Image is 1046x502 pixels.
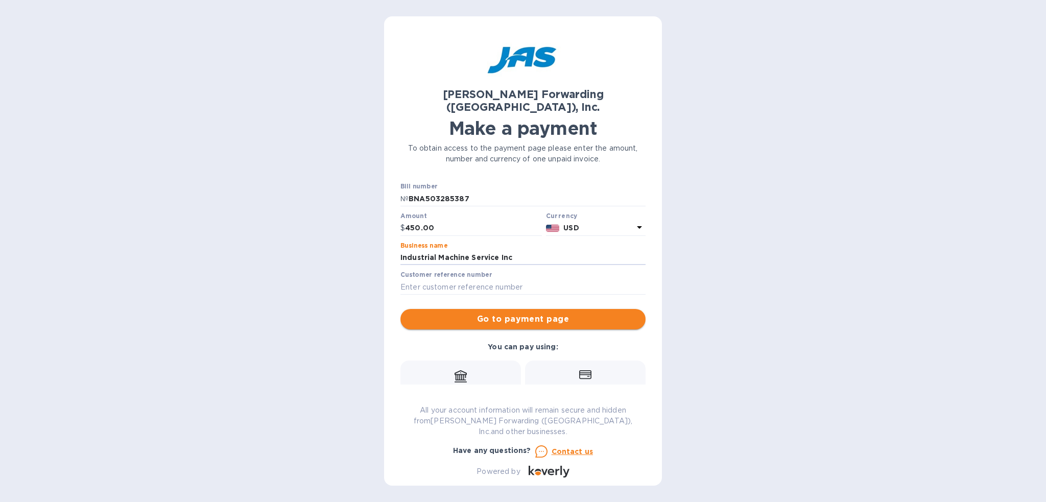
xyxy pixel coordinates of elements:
b: Have any questions? [453,446,531,455]
b: USD [563,224,579,232]
button: Go to payment page [400,309,646,329]
p: № [400,194,409,204]
input: Enter business name [400,250,646,266]
input: Enter bill number [409,191,646,206]
h1: Make a payment [400,117,646,139]
label: Bill number [400,184,437,190]
label: Business name [400,243,447,249]
p: Powered by [477,466,520,477]
input: 0.00 [405,221,542,236]
p: To obtain access to the payment page please enter the amount, number and currency of one unpaid i... [400,143,646,164]
p: $ [400,223,405,233]
input: Enter customer reference number [400,279,646,295]
b: [PERSON_NAME] Forwarding ([GEOGRAPHIC_DATA]), Inc. [443,88,604,113]
b: Currency [546,212,578,220]
label: Customer reference number [400,272,492,278]
label: Amount [400,213,426,219]
span: Go to payment page [409,313,637,325]
img: USD [546,225,560,232]
p: All your account information will remain secure and hidden from [PERSON_NAME] Forwarding ([GEOGRA... [400,405,646,437]
u: Contact us [552,447,593,456]
b: You can pay using: [488,343,558,351]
